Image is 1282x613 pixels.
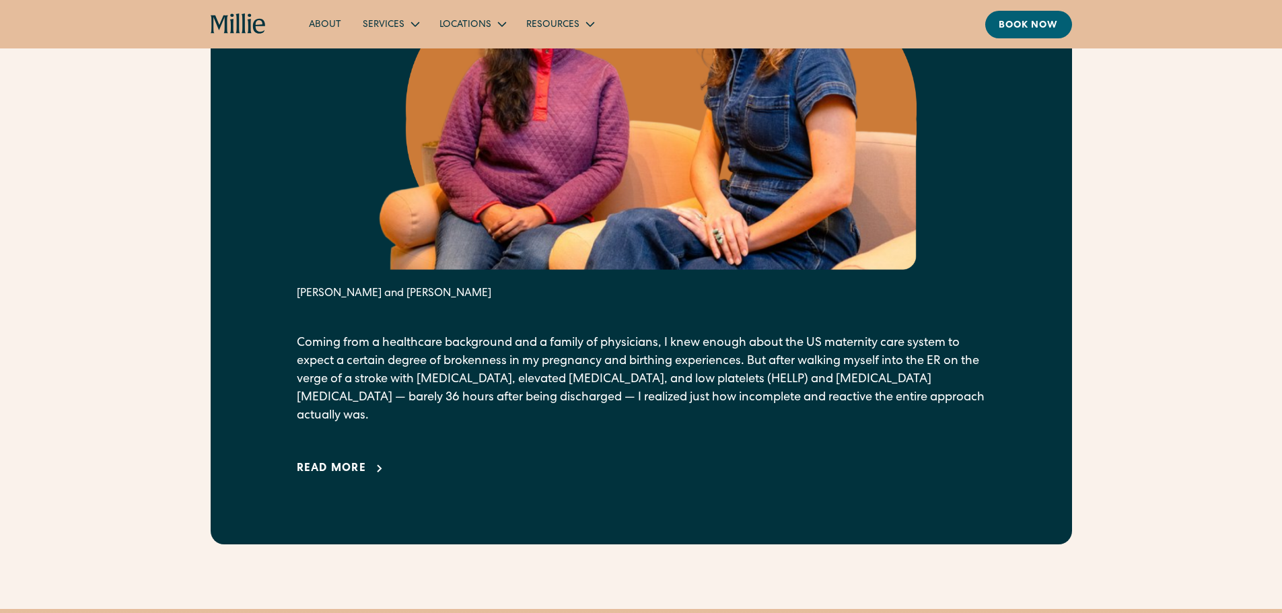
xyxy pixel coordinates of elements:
[439,18,491,32] div: Locations
[515,13,604,35] div: Resources
[298,13,352,35] a: About
[297,286,986,302] div: [PERSON_NAME] and [PERSON_NAME]
[429,13,515,35] div: Locations
[363,18,404,32] div: Services
[297,334,986,425] p: Coming from a healthcare background and a family of physicians, I knew enough about the US matern...
[297,461,388,477] a: Read more
[999,19,1059,33] div: Book now
[297,461,367,477] div: Read more
[211,13,266,35] a: home
[985,11,1072,38] a: Book now
[352,13,429,35] div: Services
[526,18,579,32] div: Resources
